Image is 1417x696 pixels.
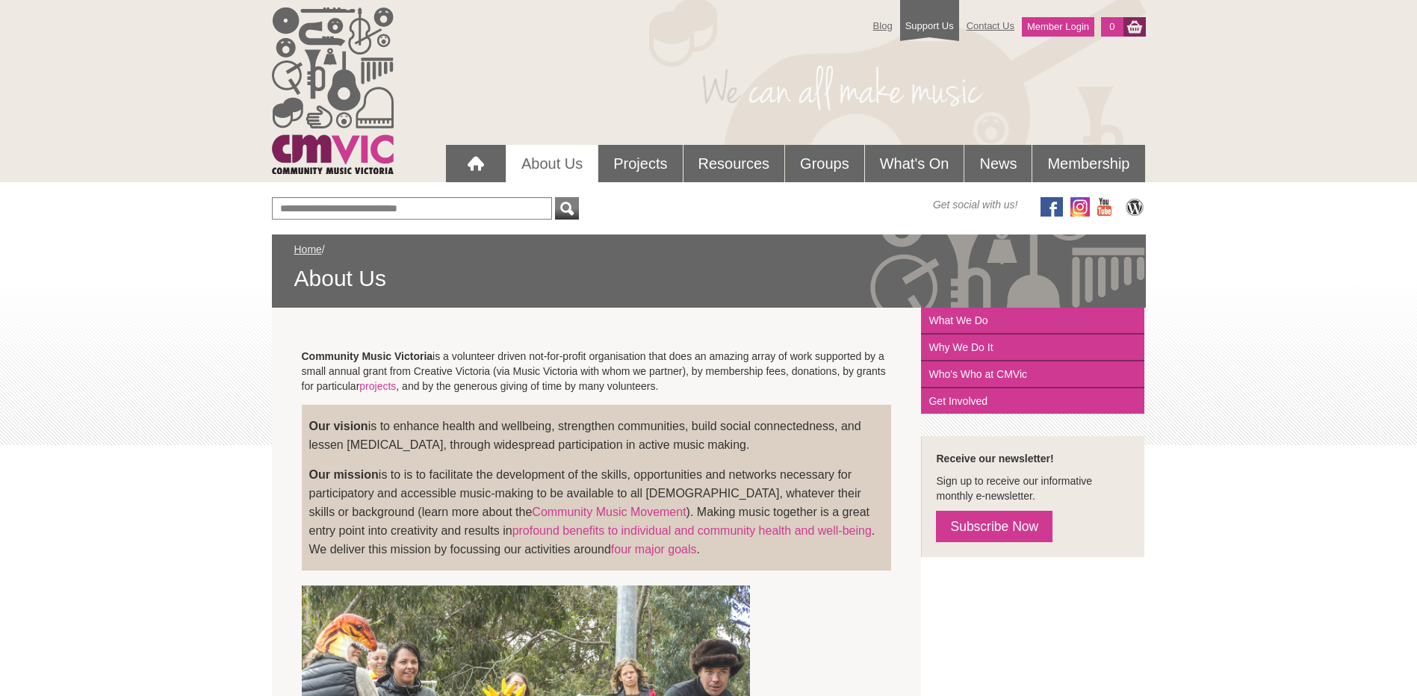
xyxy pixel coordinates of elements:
a: About Us [506,145,598,182]
img: icon-instagram.png [1070,197,1090,217]
strong: Our vision [309,420,368,432]
span: About Us [294,264,1123,293]
a: Home [294,243,322,255]
span: Get social with us! [933,197,1018,212]
p: is to enhance health and wellbeing, strengthen communities, build social connectedness, and lesse... [309,417,884,454]
a: Who's Who at CMVic [921,361,1144,388]
a: 0 [1101,17,1123,37]
a: four major goals [611,543,697,556]
a: Subscribe Now [936,511,1052,542]
p: Sign up to receive our informative monthly e-newsletter. [936,473,1129,503]
a: Membership [1032,145,1144,182]
a: Projects [598,145,682,182]
strong: Community Music Victoria [302,350,433,362]
a: Groups [785,145,864,182]
img: cmvic_logo.png [272,7,394,174]
a: Why We Do It [921,335,1144,361]
a: Contact Us [959,13,1022,39]
a: News [964,145,1032,182]
a: What's On [865,145,964,182]
a: Get Involved [921,388,1144,414]
p: is a volunteer driven not-for-profit organisation that does an amazing array of work supported by... [302,349,892,394]
a: Blog [866,13,900,39]
p: is to is to facilitate the development of the skills, opportunities and networks necessary for pa... [309,465,884,559]
a: Member Login [1022,17,1094,37]
strong: Receive our newsletter! [936,453,1053,464]
a: projects [359,380,396,392]
a: Community Music Movement [532,506,686,518]
strong: Our mission [309,468,379,481]
a: profound benefits to individual and community health and well-being [512,524,872,537]
a: What We Do [921,308,1144,335]
div: / [294,242,1123,293]
a: Resources [683,145,785,182]
img: CMVic Blog [1123,197,1146,217]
